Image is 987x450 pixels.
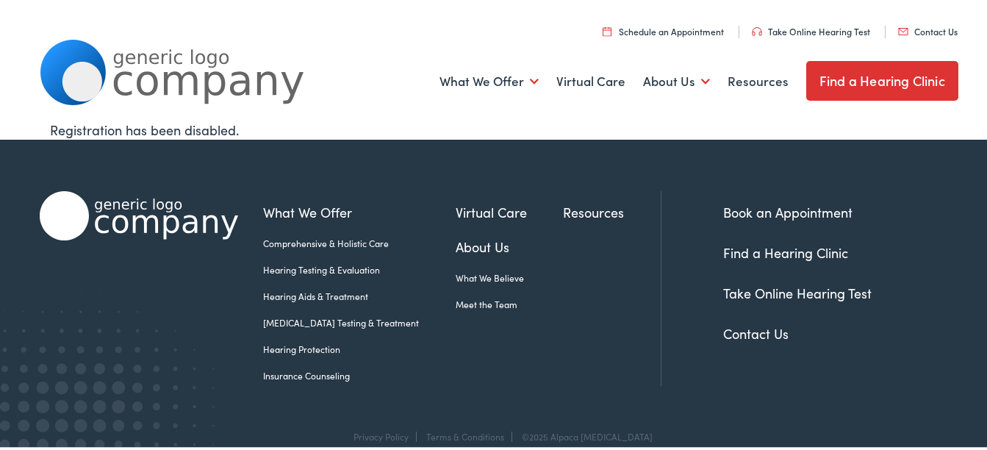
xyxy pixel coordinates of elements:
img: Alpaca Audiology [40,189,238,238]
a: Terms & Conditions [426,428,504,440]
a: Contact Us [898,23,958,35]
a: Meet the Team [456,296,563,309]
img: utility icon [898,26,908,33]
a: Schedule an Appointment [603,23,724,35]
img: utility icon [603,24,611,34]
a: About Us [456,235,563,254]
a: Virtual Care [456,200,563,220]
a: Hearing Protection [263,340,455,354]
a: Hearing Testing & Evaluation [263,261,455,274]
a: Resources [563,200,660,220]
a: Contact Us [723,322,789,340]
a: About Us [643,52,710,107]
a: Resources [728,52,789,107]
a: Hearing Aids & Treatment [263,287,455,301]
a: Find a Hearing Clinic [723,241,848,260]
a: Privacy Policy [353,428,409,440]
a: What We Offer [263,200,455,220]
a: Insurance Counseling [263,367,455,380]
a: Find a Hearing Clinic [806,59,958,99]
a: What We Offer [439,52,539,107]
img: utility icon [752,25,762,34]
a: Take Online Hearing Test [752,23,870,35]
a: [MEDICAL_DATA] Testing & Treatment [263,314,455,327]
div: ©2025 Alpaca [MEDICAL_DATA] [514,429,653,440]
a: Virtual Care [556,52,625,107]
div: Registration has been disabled. [50,118,948,137]
a: Comprehensive & Holistic Care [263,235,455,248]
a: Take Online Hearing Test [723,282,872,300]
a: Book an Appointment [723,201,853,219]
a: What We Believe [456,269,563,282]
